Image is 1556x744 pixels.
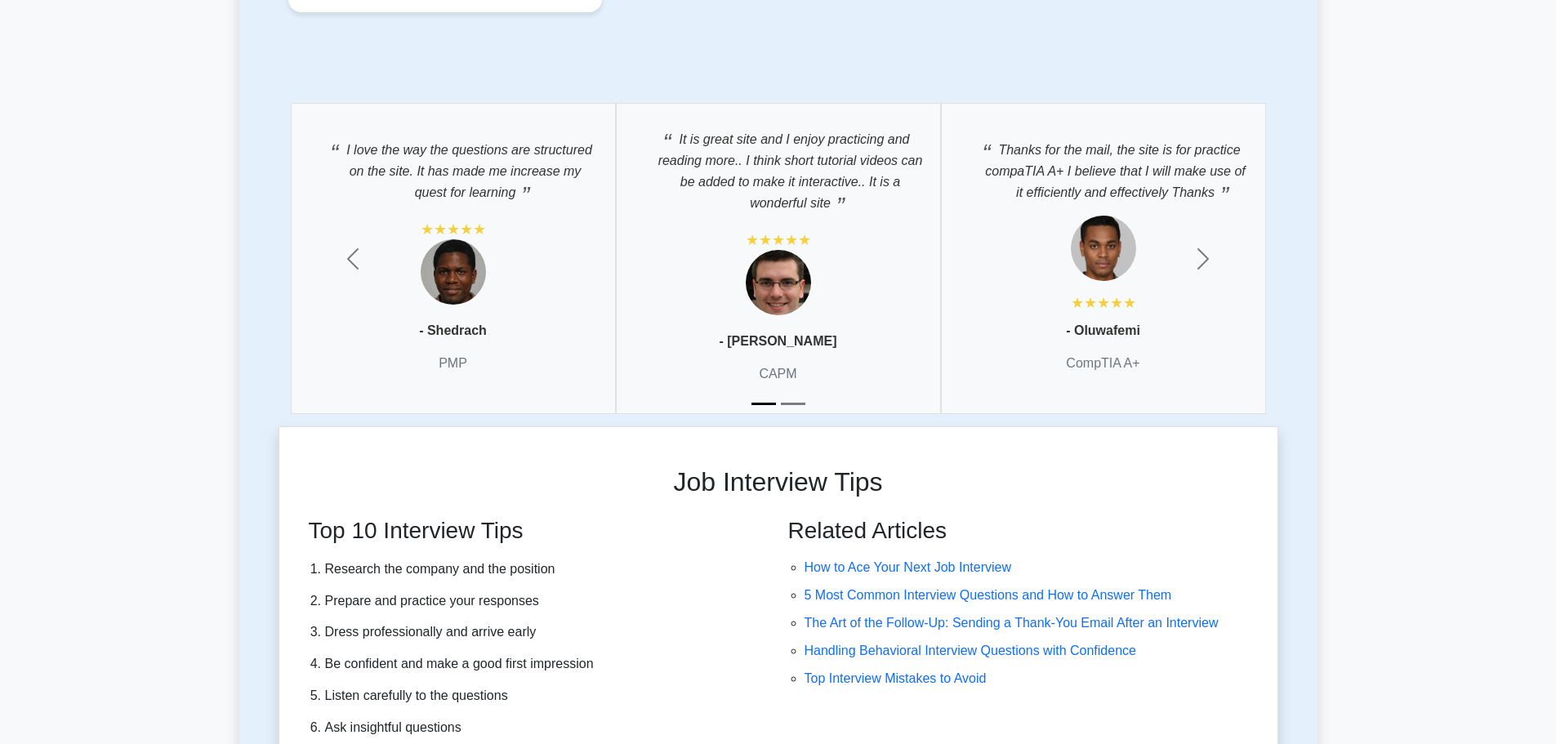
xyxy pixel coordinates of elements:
[308,131,599,203] p: I love the way the questions are structured on the site. It has made me increase my quest for lea...
[759,364,796,384] p: CAPM
[279,466,1277,497] h2: Job Interview Tips
[1071,293,1136,313] div: ★★★★★
[421,239,486,305] img: Testimonial 1
[1066,354,1139,373] p: CompTIA A+
[325,590,759,613] li: Prepare and practice your responses
[325,684,759,708] li: Listen carefully to the questions
[325,716,759,740] li: Ask insightful questions
[1071,216,1136,281] img: Testimonial 1
[419,321,487,341] p: - Shedrach
[1066,321,1140,341] p: - Oluwafemi
[421,220,486,239] div: ★★★★★
[325,621,759,644] li: Dress professionally and arrive early
[788,517,1258,545] h3: Related Articles
[805,644,1136,657] a: Handling Behavioral Interview Questions with Confidence
[309,517,759,545] h3: Top 10 Interview Tips
[805,616,1219,630] a: The Art of the Follow-Up: Sending a Thank-You Email After an Interview
[746,230,811,250] div: ★★★★★
[958,131,1249,203] p: Thanks for the mail, the site is for practice compaTIA A+ I believe that I will make use of it ef...
[719,332,836,351] p: - [PERSON_NAME]
[439,354,467,373] p: PMP
[325,653,759,676] li: Be confident and make a good first impression
[805,560,1011,574] a: How to Ace Your Next Job Interview
[805,588,1172,602] a: 5 Most Common Interview Questions and How to Answer Them
[325,558,759,581] li: Research the company and the position
[805,671,987,685] a: Top Interview Mistakes to Avoid
[781,394,805,413] button: Slide 2
[751,394,776,413] button: Slide 1
[746,250,811,315] img: Testimonial 1
[633,120,924,213] p: It is great site and I enjoy practicing and reading more.. I think short tutorial videos can be a...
